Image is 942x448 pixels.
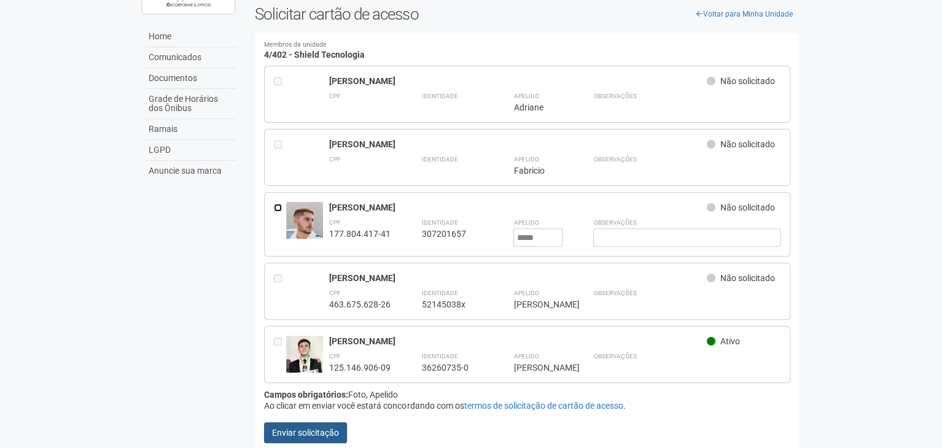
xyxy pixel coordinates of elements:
div: Ao clicar em enviar você estará concordando com os . [264,400,790,411]
a: Anuncie sua marca [146,161,236,181]
strong: Apelido [513,156,539,163]
strong: Identidade [421,156,457,163]
strong: CPF [329,353,341,360]
span: Ativo [720,336,740,346]
div: [PERSON_NAME] [329,272,707,284]
div: [PERSON_NAME] [513,299,562,310]
span: Não solicitado [720,273,775,283]
a: Grade de Horários dos Ônibus [146,89,236,119]
img: user.jpg [286,202,323,248]
h4: 4/402 - Shield Tecnologia [264,42,790,60]
a: Ramais [146,119,236,140]
span: Não solicitado [720,76,775,86]
strong: Apelido [513,353,539,360]
strong: Observações [593,353,636,360]
strong: Identidade [421,290,457,296]
a: Comunicados [146,47,236,68]
span: Não solicitado [720,203,775,212]
img: user.jpg [286,336,323,373]
strong: Campos obrigatórios: [264,390,348,400]
div: Entre em contato com a Aministração para solicitar o cancelamento ou 2a via [274,336,286,373]
strong: CPF [329,290,341,296]
small: Membros da unidade [264,42,790,48]
strong: CPF [329,156,341,163]
div: [PERSON_NAME] [329,336,707,347]
div: [PERSON_NAME] [329,139,707,150]
div: 307201657 [421,228,483,239]
a: Documentos [146,68,236,89]
span: Não solicitado [720,139,775,149]
strong: CPF [329,93,341,99]
button: Enviar solicitação [264,422,347,443]
div: Foto, Apelido [264,389,790,400]
strong: Apelido [513,93,539,99]
strong: Observações [593,93,636,99]
a: termos de solicitação de cartão de acesso [464,401,623,411]
div: 52145038x [421,299,483,310]
strong: Observações [593,156,636,163]
div: Fabricio [513,165,562,176]
div: 36260735-0 [421,362,483,373]
a: Voltar para Minha Unidade [690,5,800,23]
a: LGPD [146,140,236,161]
strong: Apelido [513,219,539,226]
strong: Observações [593,219,636,226]
a: Home [146,26,236,47]
strong: Apelido [513,290,539,296]
strong: Identidade [421,93,457,99]
div: 177.804.417-41 [329,228,391,239]
div: Adriane [513,102,562,113]
div: [PERSON_NAME] [329,202,707,213]
div: [PERSON_NAME] [329,75,707,87]
div: 125.146.906-09 [329,362,391,373]
strong: Observações [593,290,636,296]
strong: Identidade [421,219,457,226]
div: 463.675.628-26 [329,299,391,310]
strong: CPF [329,219,341,226]
h2: Solicitar cartão de acesso [255,5,800,23]
strong: Identidade [421,353,457,360]
div: [PERSON_NAME] [513,362,562,373]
